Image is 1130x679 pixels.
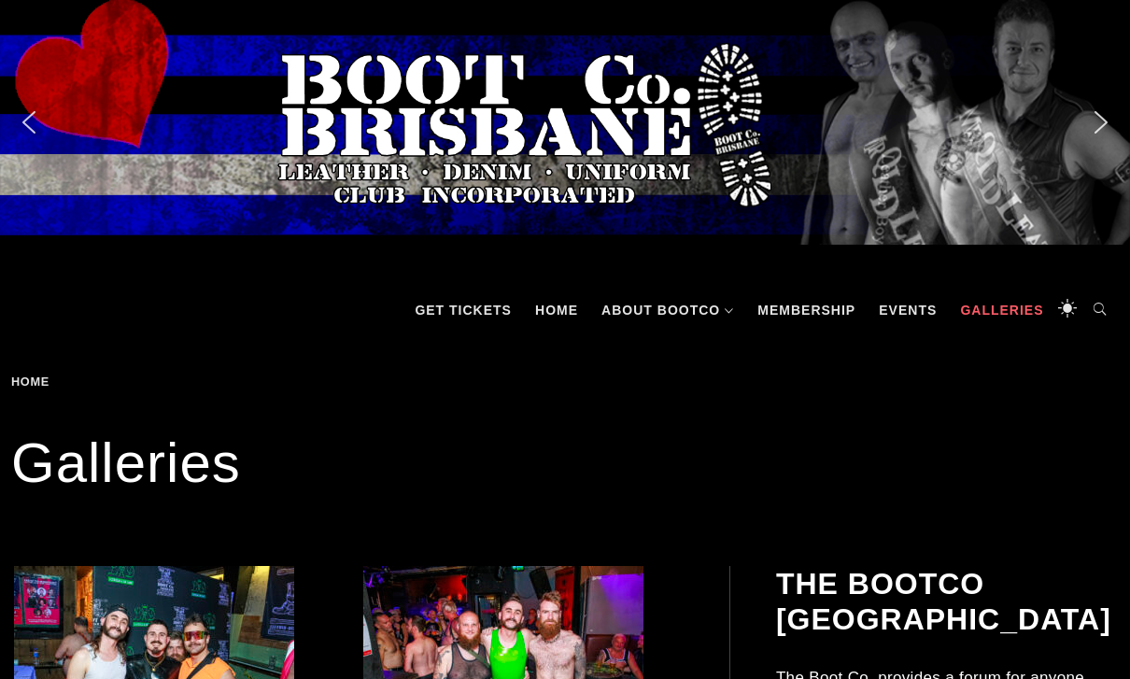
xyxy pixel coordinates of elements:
[14,107,44,137] img: previous arrow
[592,282,743,338] a: About BootCo
[748,282,865,338] a: Membership
[11,375,157,389] div: Breadcrumbs
[951,282,1052,338] a: Galleries
[11,426,1119,501] h1: Galleries
[526,282,587,338] a: Home
[869,282,946,338] a: Events
[776,566,1116,638] h2: The BootCo [GEOGRAPHIC_DATA]
[405,282,521,338] a: GET TICKETS
[11,375,56,389] a: Home
[1086,107,1116,137] img: next arrow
